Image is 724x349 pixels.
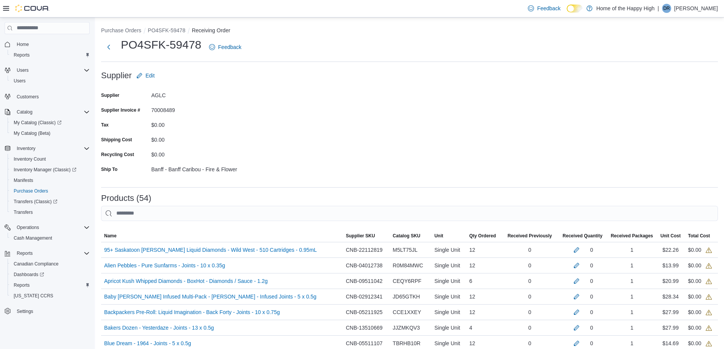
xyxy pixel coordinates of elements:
[502,258,558,273] div: 0
[11,270,90,279] span: Dashboards
[101,122,109,128] label: Tax
[151,148,253,158] div: $0.00
[525,1,563,16] a: Feedback
[104,292,317,301] a: Baby [PERSON_NAME] Infused Multi-Pack - [PERSON_NAME] - Infused Joints - 5 x 0.5g
[346,308,383,317] span: CNB-05211925
[14,223,90,232] span: Operations
[346,261,383,270] span: CNB-04012738
[151,134,253,143] div: $0.00
[218,43,241,51] span: Feedback
[14,144,38,153] button: Inventory
[101,92,119,98] label: Supplier
[507,233,552,239] span: Received Previously
[151,104,253,113] div: 70008489
[14,223,42,232] button: Operations
[8,154,93,164] button: Inventory Count
[101,107,140,113] label: Supplier Invoice #
[662,4,671,13] div: Drew Rennie
[104,276,268,286] a: Apricot Kush Whipped Diamonds - BoxHot - Diamonds / Sauce - 1.2g
[590,308,593,317] div: 0
[590,276,593,286] div: 0
[5,36,90,336] nav: Complex example
[192,27,230,33] button: Receiving Order
[431,242,466,257] div: Single Unit
[14,249,36,258] button: Reports
[8,76,93,86] button: Users
[104,233,117,239] span: Name
[151,89,253,98] div: AGLC
[608,320,656,335] div: 1
[656,273,685,289] div: $20.99
[17,308,33,314] span: Settings
[101,137,132,143] label: Shipping Cost
[11,155,90,164] span: Inventory Count
[502,273,558,289] div: 0
[14,235,52,241] span: Cash Management
[14,92,42,101] a: Customers
[608,273,656,289] div: 1
[656,305,685,320] div: $27.99
[14,272,44,278] span: Dashboards
[656,258,685,273] div: $13.99
[17,224,39,231] span: Operations
[14,261,59,267] span: Canadian Compliance
[11,186,51,196] a: Purchase Orders
[346,292,383,301] span: CNB-02912341
[562,233,602,239] span: Received Quantity
[688,276,712,286] div: $0.00
[346,323,383,332] span: CNB-13510669
[17,41,29,47] span: Home
[104,323,214,332] a: Bakers Dozen - Yesterdaze - Joints - 13 x 0.5g
[11,129,90,138] span: My Catalog (Beta)
[14,52,30,58] span: Reports
[343,230,390,242] button: Supplier SKU
[590,261,593,270] div: 0
[104,308,280,317] a: Backpackers Pre-Roll: Liquid Imagination - Back Forty - Joints - 10 x 0.75g
[14,209,33,215] span: Transfers
[502,242,558,257] div: 0
[608,305,656,320] div: 1
[11,259,90,268] span: Canadian Compliance
[8,50,93,60] button: Reports
[431,258,466,273] div: Single Unit
[466,242,502,257] div: 12
[11,176,36,185] a: Manifests
[14,293,53,299] span: [US_STATE] CCRS
[431,305,466,320] div: Single Unit
[17,250,33,256] span: Reports
[14,156,46,162] span: Inventory Count
[101,194,151,203] h3: Products (54)
[17,67,29,73] span: Users
[431,289,466,304] div: Single Unit
[11,165,79,174] a: Inventory Manager (Classic)
[2,39,93,50] button: Home
[688,308,712,317] div: $0.00
[11,281,33,290] a: Reports
[104,245,317,254] a: 95+ Saskatoon [PERSON_NAME] Liquid Diamonds - Wild West - 510 Cartridges - 0.95mL
[590,339,593,348] div: 0
[11,291,90,300] span: Washington CCRS
[121,37,201,52] h1: PO4SFK-59478
[8,233,93,243] button: Cash Management
[11,208,90,217] span: Transfers
[393,261,423,270] span: R0M84MWC
[8,117,93,128] a: My Catalog (Classic)
[14,120,62,126] span: My Catalog (Classic)
[608,258,656,273] div: 1
[611,233,653,239] span: Received Packages
[2,107,93,117] button: Catalog
[502,305,558,320] div: 0
[393,292,420,301] span: JD65GTKH
[608,289,656,304] div: 1
[390,230,431,242] button: Catalog SKU
[590,245,593,254] div: 0
[101,71,132,80] h3: Supplier
[8,164,93,175] a: Inventory Manager (Classic)
[393,339,420,348] span: TBRHB10R
[14,130,51,136] span: My Catalog (Beta)
[466,258,502,273] div: 12
[656,320,685,335] div: $27.99
[11,208,36,217] a: Transfers
[674,4,718,13] p: [PERSON_NAME]
[8,207,93,218] button: Transfers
